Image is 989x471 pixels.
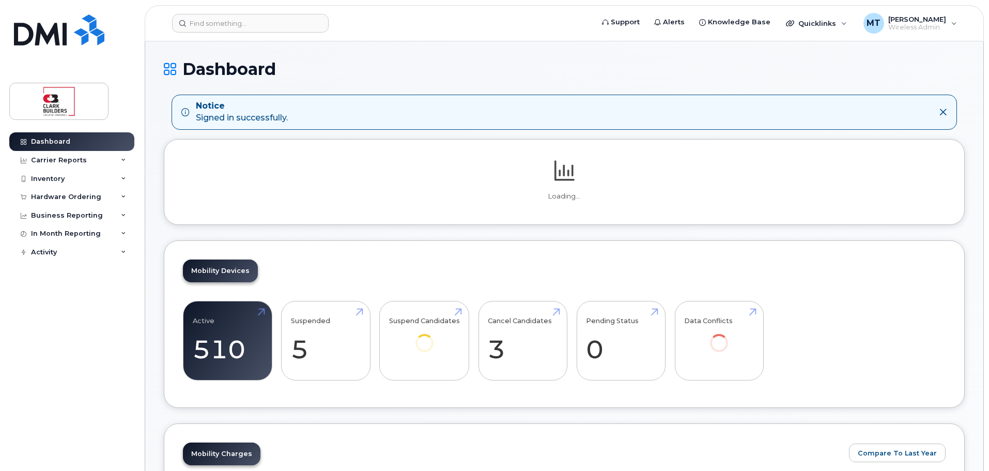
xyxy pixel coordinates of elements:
a: Mobility Devices [183,260,258,282]
a: Pending Status 0 [586,307,656,375]
p: Loading... [183,192,946,201]
a: Suspended 5 [291,307,361,375]
a: Suspend Candidates [389,307,460,366]
span: Compare To Last Year [858,448,937,458]
a: Data Conflicts [684,307,754,366]
a: Cancel Candidates 3 [488,307,558,375]
a: Mobility Charges [183,443,260,465]
div: Signed in successfully. [196,100,288,124]
a: Active 510 [193,307,262,375]
button: Compare To Last Year [849,444,946,462]
strong: Notice [196,100,288,112]
h1: Dashboard [164,60,965,78]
